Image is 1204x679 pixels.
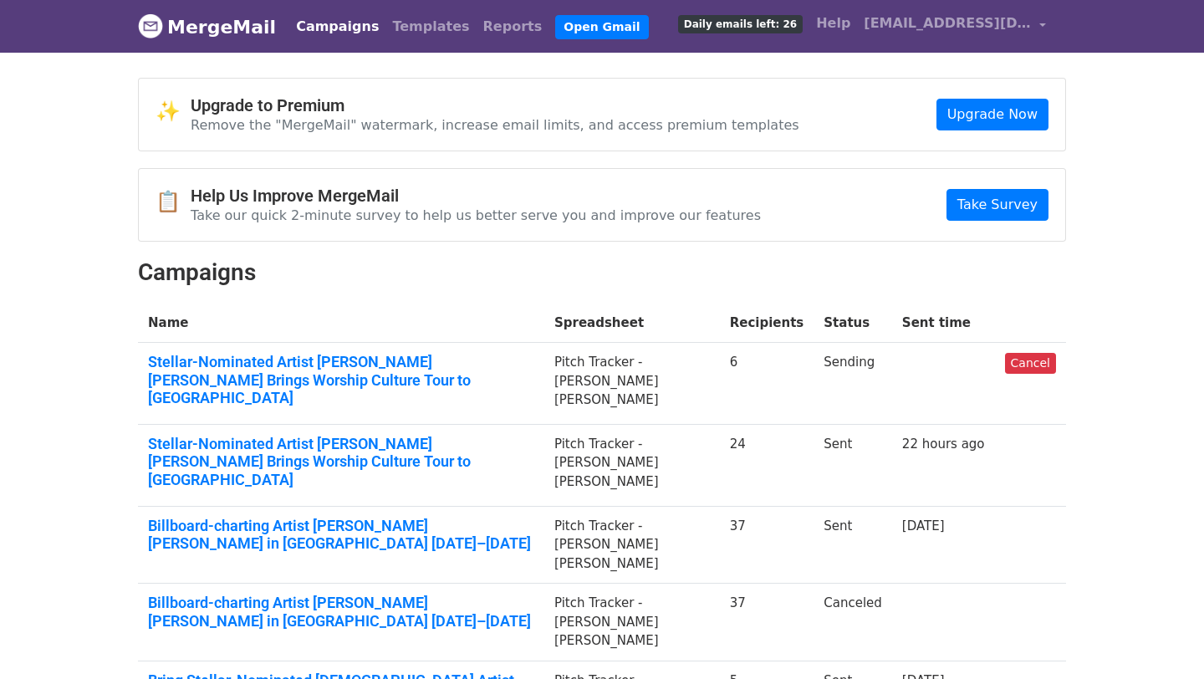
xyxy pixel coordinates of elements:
[148,435,534,489] a: Stellar-Nominated Artist [PERSON_NAME] [PERSON_NAME] Brings Worship Culture Tour to [GEOGRAPHIC_D...
[671,7,809,40] a: Daily emails left: 26
[720,343,814,425] td: 6
[814,343,892,425] td: Sending
[191,95,799,115] h4: Upgrade to Premium
[156,100,191,124] span: ✨
[814,424,892,506] td: Sent
[720,584,814,661] td: 37
[477,10,549,43] a: Reports
[148,353,534,407] a: Stellar-Nominated Artist [PERSON_NAME] [PERSON_NAME] Brings Worship Culture Tour to [GEOGRAPHIC_D...
[814,584,892,661] td: Canceled
[191,207,761,224] p: Take our quick 2-minute survey to help us better serve you and improve our features
[1005,353,1056,374] a: Cancel
[814,304,892,343] th: Status
[138,9,276,44] a: MergeMail
[892,304,995,343] th: Sent time
[191,116,799,134] p: Remove the "MergeMail" watermark, increase email limits, and access premium templates
[148,594,534,630] a: Billboard-charting Artist [PERSON_NAME] [PERSON_NAME] in [GEOGRAPHIC_DATA] [DATE]–[DATE]
[902,518,945,533] a: [DATE]
[809,7,857,40] a: Help
[720,506,814,584] td: 37
[544,343,720,425] td: Pitch Tracker - [PERSON_NAME] [PERSON_NAME]
[720,424,814,506] td: 24
[544,506,720,584] td: Pitch Tracker - [PERSON_NAME] [PERSON_NAME]
[720,304,814,343] th: Recipients
[864,13,1031,33] span: [EMAIL_ADDRESS][DOMAIN_NAME]
[138,258,1066,287] h2: Campaigns
[946,189,1048,221] a: Take Survey
[678,15,803,33] span: Daily emails left: 26
[857,7,1053,46] a: [EMAIL_ADDRESS][DOMAIN_NAME]
[544,424,720,506] td: Pitch Tracker - [PERSON_NAME] [PERSON_NAME]
[156,190,191,214] span: 📋
[814,506,892,584] td: Sent
[138,13,163,38] img: MergeMail logo
[544,584,720,661] td: Pitch Tracker - [PERSON_NAME] [PERSON_NAME]
[902,436,985,452] a: 22 hours ago
[148,517,534,553] a: Billboard-charting Artist [PERSON_NAME] [PERSON_NAME] in [GEOGRAPHIC_DATA] [DATE]–[DATE]
[191,186,761,206] h4: Help Us Improve MergeMail
[544,304,720,343] th: Spreadsheet
[555,15,648,39] a: Open Gmail
[385,10,476,43] a: Templates
[138,304,544,343] th: Name
[289,10,385,43] a: Campaigns
[936,99,1048,130] a: Upgrade Now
